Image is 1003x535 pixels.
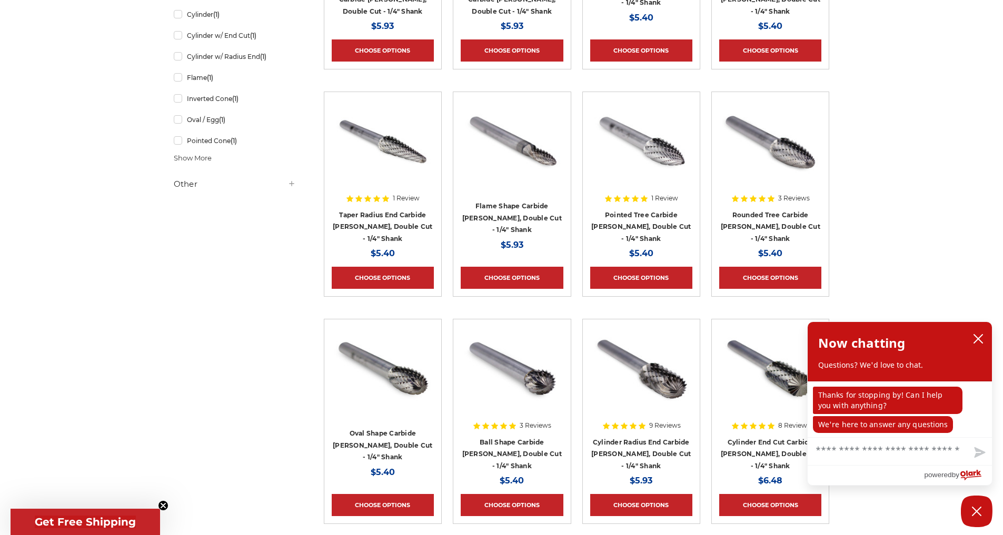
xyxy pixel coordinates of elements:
a: Choose Options [719,39,821,62]
a: Choose Options [590,494,692,516]
img: rounded tree shape carbide bur 1/4" shank [719,99,821,184]
span: Show More [174,153,212,164]
a: Choose Options [461,267,563,289]
img: Round End Cylinder shape carbide bur 1/4" shank [590,327,692,411]
a: Choose Options [590,39,692,62]
button: Close Chatbox [961,496,992,527]
a: Oval / Egg [174,110,296,129]
span: by [952,468,959,481]
a: Pointed Tree Carbide [PERSON_NAME], Double Cut - 1/4" Shank [591,211,691,243]
span: $5.40 [629,248,653,258]
span: Get Free Shipping [35,516,136,528]
a: Choose Options [719,494,821,516]
a: Ball Shape Carbide [PERSON_NAME], Double Cut - 1/4" Shank [462,438,562,470]
a: Round End Cylinder shape carbide bur 1/4" shank [590,327,692,461]
a: Cylinder w/ End Cut [174,26,296,45]
span: (1) [207,74,213,82]
span: $5.40 [371,467,395,477]
button: close chatbox [970,331,987,347]
span: (1) [219,116,225,124]
span: $5.93 [371,21,394,31]
a: Powered by Olark [924,466,992,485]
span: (1) [260,53,266,60]
a: Inverted Cone [174,89,296,108]
a: Choose Options [332,494,434,516]
span: $6.48 [758,476,782,486]
h5: Other [174,178,296,190]
a: Choose Options [719,267,821,289]
p: We're here to answer any questions [813,416,953,433]
a: Rounded Tree Carbide [PERSON_NAME], Double Cut - 1/4" Shank [721,211,820,243]
img: End Cut Cylinder shape carbide bur 1/4" shank [719,327,821,411]
div: Get Free ShippingClose teaser [11,509,160,535]
a: Choose Options [461,39,563,62]
h2: Now chatting [818,332,905,354]
img: Taper with radius end carbide bur 1/4" shank [332,99,434,184]
a: Choose Options [590,267,692,289]
a: End Cut Cylinder shape carbide bur 1/4" shank [719,327,821,461]
a: Choose Options [461,494,563,516]
span: (1) [231,137,237,145]
a: Pointed Cone [174,132,296,150]
span: $5.40 [500,476,524,486]
div: chat [808,381,992,437]
a: Choose Options [332,39,434,62]
a: Flame shape carbide bur 1/4" shank [461,99,563,234]
img: ball shape carbide bur 1/4" shank [461,327,563,411]
span: $5.40 [371,248,395,258]
span: (1) [232,95,239,103]
span: $5.40 [758,21,782,31]
a: Choose Options [332,267,434,289]
span: powered [924,468,951,481]
a: Cylinder End Cut Carbide [PERSON_NAME], Double Cut - 1/4" Shank [721,438,820,470]
a: Cylinder [174,5,296,24]
span: (1) [250,32,256,39]
a: Cylinder Radius End Carbide [PERSON_NAME], Double Cut - 1/4" Shank [591,438,691,470]
a: Egg shape carbide bur 1/4" shank [332,327,434,461]
div: olark chatbox [807,321,992,486]
a: Cylinder w/ Radius End [174,47,296,66]
span: (1) [213,11,220,18]
a: Taper with radius end carbide bur 1/4" shank [332,99,434,234]
p: Thanks for stopping by! Can I help you with anything? [813,387,962,414]
button: Close teaser [158,500,168,511]
span: $5.40 [629,13,653,23]
img: Flame shape carbide bur 1/4" shank [461,99,563,184]
a: ball shape carbide bur 1/4" shank [461,327,563,461]
a: Taper Radius End Carbide [PERSON_NAME], Double Cut - 1/4" Shank [333,211,432,243]
span: $5.93 [501,240,523,250]
button: Send message [966,441,992,465]
p: Questions? We'd love to chat. [818,360,981,370]
span: $5.93 [501,21,523,31]
a: Flame [174,68,296,87]
a: rounded tree shape carbide bur 1/4" shank [719,99,821,234]
a: SG-3 pointed tree shape carbide burr 1/4" shank [590,99,692,234]
span: $5.93 [630,476,652,486]
img: SG-3 pointed tree shape carbide burr 1/4" shank [590,99,692,184]
img: Egg shape carbide bur 1/4" shank [332,327,434,411]
span: $5.40 [758,248,782,258]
